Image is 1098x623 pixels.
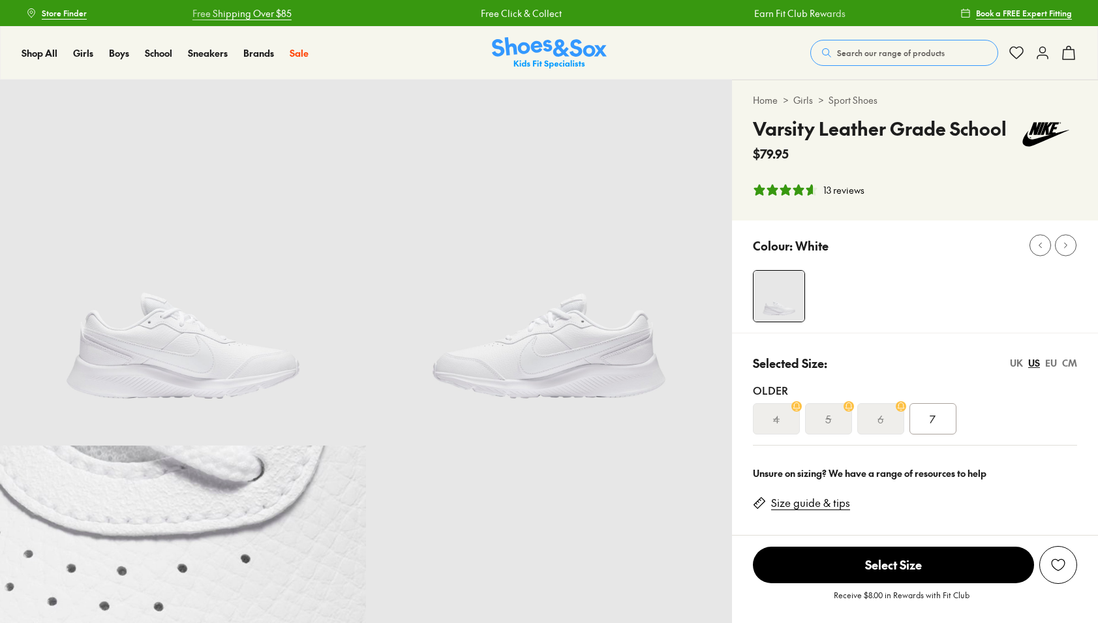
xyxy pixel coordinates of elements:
[753,382,1077,398] div: Older
[810,40,998,66] button: Search our range of products
[753,93,778,107] a: Home
[753,466,1077,480] div: Unsure on sizing? We have a range of resources to help
[754,271,804,322] img: 11_1
[109,46,129,59] span: Boys
[753,547,1034,583] span: Select Size
[1010,356,1023,370] div: UK
[243,46,274,60] a: Brands
[930,411,936,427] span: 7
[753,354,827,372] p: Selected Size:
[243,46,274,59] span: Brands
[753,237,793,254] p: Colour:
[366,80,732,446] img: 12_1
[1045,356,1057,370] div: EU
[753,546,1034,584] button: Select Size
[188,46,228,59] span: Sneakers
[710,7,801,20] a: Earn Fit Club Rewards
[834,589,969,613] p: Receive $8.00 in Rewards with Fit Club
[26,1,87,25] a: Store Finder
[436,7,517,20] a: Free Click & Collect
[1062,356,1077,370] div: CM
[837,47,945,59] span: Search our range of products
[73,46,93,60] a: Girls
[22,46,57,60] a: Shop All
[1028,356,1040,370] div: US
[492,37,607,69] a: Shoes & Sox
[145,46,172,60] a: School
[1039,546,1077,584] button: Add to Wishlist
[753,115,1007,142] h4: Varsity Leather Grade School
[877,411,883,427] s: 6
[829,93,877,107] a: Sport Shoes
[793,93,813,107] a: Girls
[753,183,864,197] button: 4.85 stars, 13 ratings
[290,46,309,59] span: Sale
[73,46,93,59] span: Girls
[753,145,789,162] span: $79.95
[960,1,1072,25] a: Book a FREE Expert Fitting
[753,93,1077,107] div: > >
[42,7,87,19] span: Store Finder
[825,411,831,427] s: 5
[109,46,129,60] a: Boys
[147,7,247,20] a: Free Shipping Over $85
[492,37,607,69] img: SNS_Logo_Responsive.svg
[823,183,864,197] div: 13 reviews
[771,496,850,510] a: Size guide & tips
[976,7,1072,19] span: Book a FREE Expert Fitting
[188,46,228,60] a: Sneakers
[290,46,309,60] a: Sale
[773,411,780,427] s: 4
[1014,115,1077,154] img: Vendor logo
[22,46,57,59] span: Shop All
[145,46,172,59] span: School
[795,237,829,254] p: White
